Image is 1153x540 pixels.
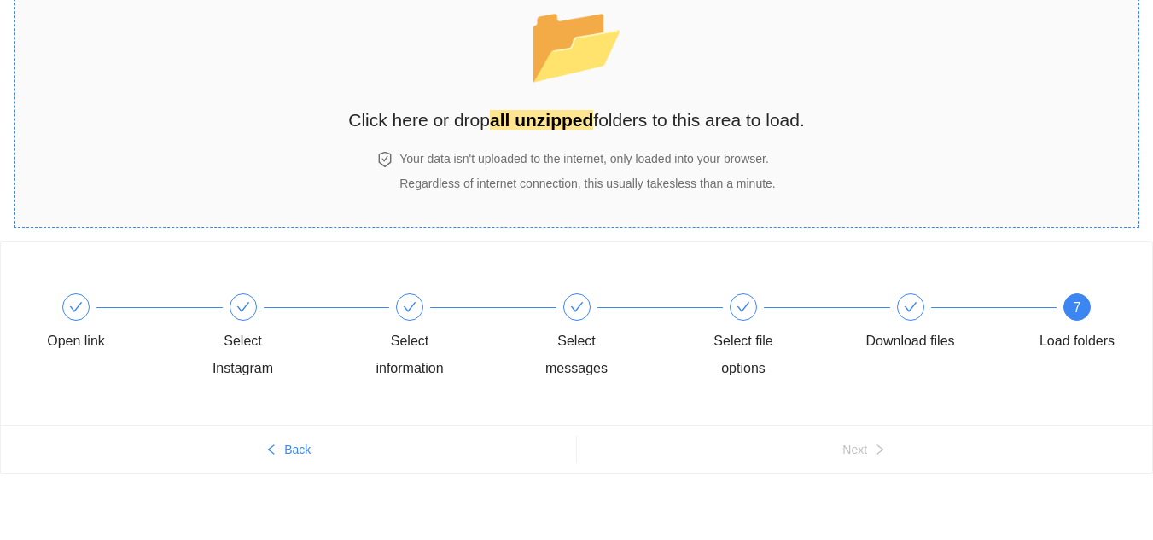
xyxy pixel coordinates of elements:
span: check [904,300,917,314]
h4: Your data isn't uploaded to the internet, only loaded into your browser. [399,149,775,168]
div: Open link [47,328,105,355]
div: Select information [360,293,527,382]
span: check [236,300,250,314]
div: Select Instagram [194,328,293,382]
div: Select Instagram [194,293,361,382]
button: leftBack [1,436,576,463]
div: Select messages [527,293,695,382]
span: check [69,300,83,314]
span: check [403,300,416,314]
div: Download files [861,293,1028,355]
h2: Click here or drop folders to this area to load. [348,106,805,134]
span: Regardless of internet connection, this usually takes less than a minute . [399,177,775,190]
div: Select messages [527,328,626,382]
span: Back [284,440,311,459]
div: 7Load folders [1028,293,1127,355]
div: Select file options [694,328,793,382]
div: Select file options [694,293,861,382]
span: left [265,444,277,457]
div: Select information [360,328,459,382]
button: Nextright [577,436,1153,463]
div: Download files [865,328,954,355]
strong: all unzipped [490,110,593,130]
div: Load folders [1039,328,1115,355]
span: check [737,300,750,314]
span: 7 [1074,300,1081,315]
div: Open link [26,293,194,355]
span: check [570,300,584,314]
span: safety-certificate [377,152,393,167]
